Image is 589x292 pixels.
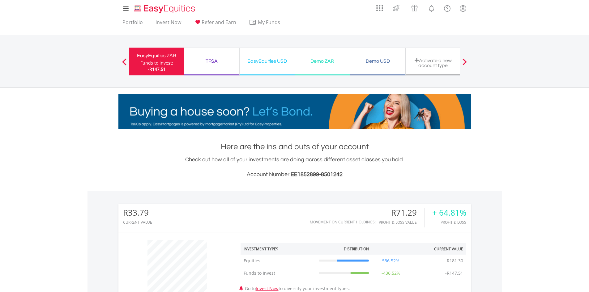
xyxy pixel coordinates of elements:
[424,2,439,14] a: Notifications
[291,171,343,177] span: EE1852899-8501242
[132,2,198,14] a: Home page
[123,208,152,217] div: R33.79
[140,60,173,66] div: Funds to invest:
[256,286,279,291] a: Invest Now
[455,2,471,15] a: My Profile
[391,3,401,13] img: thrive-v2.svg
[372,255,410,267] td: 536.52%
[344,246,369,252] div: Distribution
[133,4,198,14] img: EasyEquities_Logo.png
[188,57,236,66] div: TFSA
[439,2,455,14] a: FAQ's and Support
[372,2,387,11] a: AppsGrid
[241,267,316,279] td: Funds to Invest
[442,267,466,279] td: -R147.51
[191,19,239,29] a: Refer and Earn
[432,208,466,217] div: + 64.81%
[379,220,425,224] div: Profit & Loss Value
[241,255,316,267] td: Equities
[243,57,291,66] div: EasyEquities USD
[120,19,145,29] a: Portfolio
[118,94,471,129] img: EasyMortage Promotion Banner
[241,243,316,255] th: Investment Types
[354,57,402,66] div: Demo USD
[118,170,471,179] h3: Account Number:
[432,220,466,224] div: Profit & Loss
[409,3,420,13] img: vouchers-v2.svg
[249,18,289,26] span: My Funds
[444,255,466,267] td: R181.30
[148,66,166,72] span: -R147.51
[123,220,152,224] div: CURRENT VALUE
[376,5,383,11] img: grid-menu-icon.svg
[410,243,466,255] th: Current Value
[405,2,424,13] a: Vouchers
[409,58,457,68] div: Activate a new account type
[202,19,236,26] span: Refer and Earn
[153,19,184,29] a: Invest Now
[133,51,181,60] div: EasyEquities ZAR
[118,141,471,152] h1: Here are the ins and outs of your account
[310,220,376,224] div: Movement on Current Holdings:
[372,267,410,279] td: -436.52%
[379,208,425,217] div: R71.29
[118,155,471,179] div: Check out how all of your investments are doing across different asset classes you hold.
[299,57,346,66] div: Demo ZAR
